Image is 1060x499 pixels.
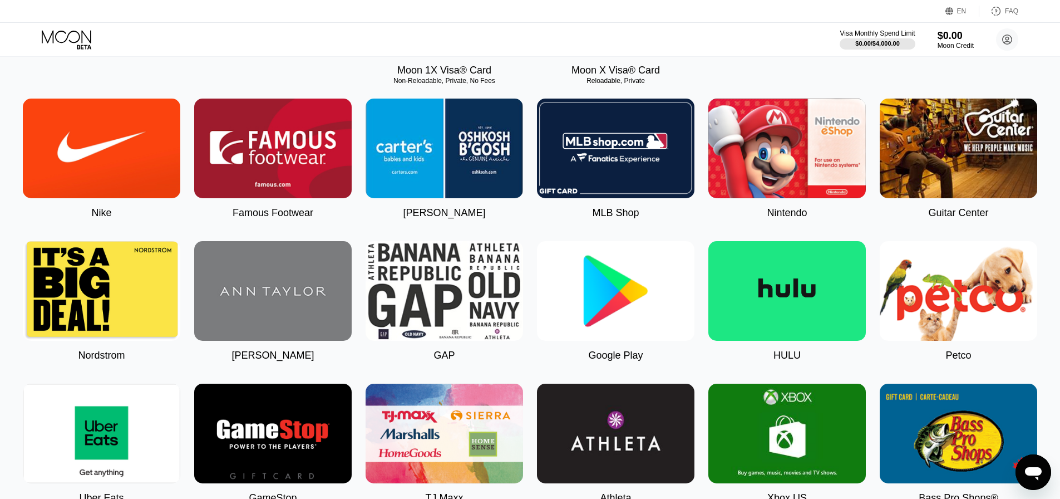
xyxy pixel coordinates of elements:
div: Visa Monthly Spend Limit [840,30,915,37]
div: [PERSON_NAME] [231,350,314,361]
div: HULU [773,350,801,361]
div: EN [957,7,967,15]
div: Guitar Center [928,207,988,219]
div: GAP [433,350,455,361]
iframe: زر إطلاق نافذة المراسلة [1015,454,1051,490]
div: FAQ [1005,7,1018,15]
div: EN [945,6,979,17]
div: Reloadable, Private [537,77,694,85]
div: $0.00Moon Credit [938,30,974,50]
div: FAQ [979,6,1018,17]
div: Moon Credit [938,42,974,50]
div: $0.00 [938,30,974,42]
div: Famous Footwear [233,207,313,219]
div: Nintendo [767,207,807,219]
div: MLB Shop [592,207,639,219]
div: Moon 1X Visa® Card [397,65,491,76]
div: Non-Reloadable, Private, No Fees [366,77,523,85]
div: Nike [91,207,111,219]
div: Visa Monthly Spend Limit$0.00/$4,000.00 [840,30,915,50]
div: Petco [945,350,971,361]
div: Moon X Visa® Card [571,65,660,76]
div: Nordstrom [78,350,125,361]
div: Google Play [588,350,643,361]
div: [PERSON_NAME] [403,207,485,219]
div: $0.00 / $4,000.00 [855,40,900,47]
